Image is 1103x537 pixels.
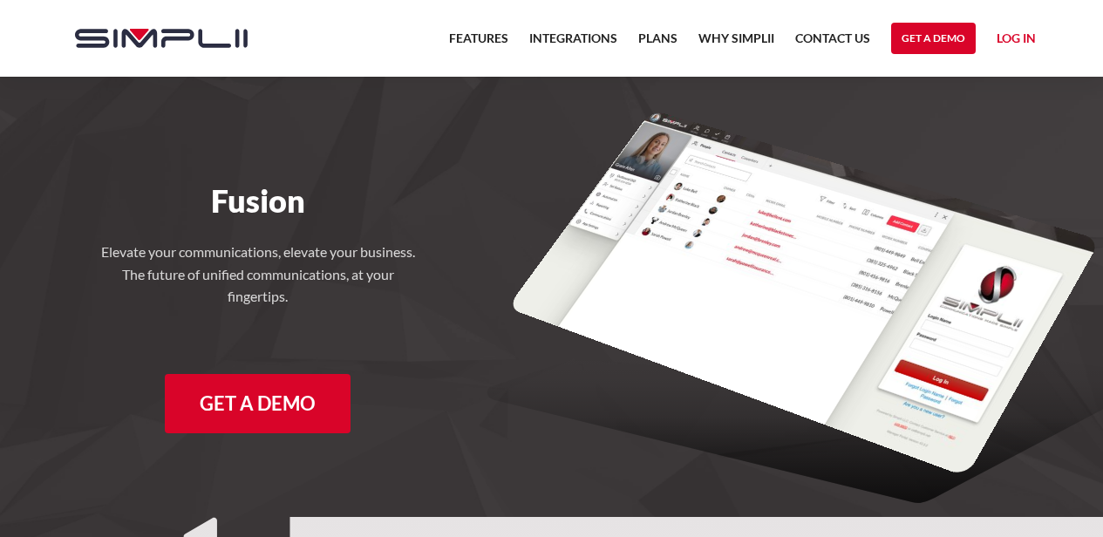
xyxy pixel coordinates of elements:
a: Get a Demo [891,23,976,54]
a: Get a Demo [165,374,351,433]
a: Plans [638,28,677,59]
a: Log in [997,28,1036,54]
a: Contact US [795,28,870,59]
h1: Fusion [58,181,460,220]
h4: Elevate your communications, elevate your business. The future of unified communications, at your... [101,241,415,308]
a: Features [449,28,508,59]
img: Simplii [75,29,248,48]
a: Why Simplii [698,28,774,59]
a: Integrations [529,28,617,59]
